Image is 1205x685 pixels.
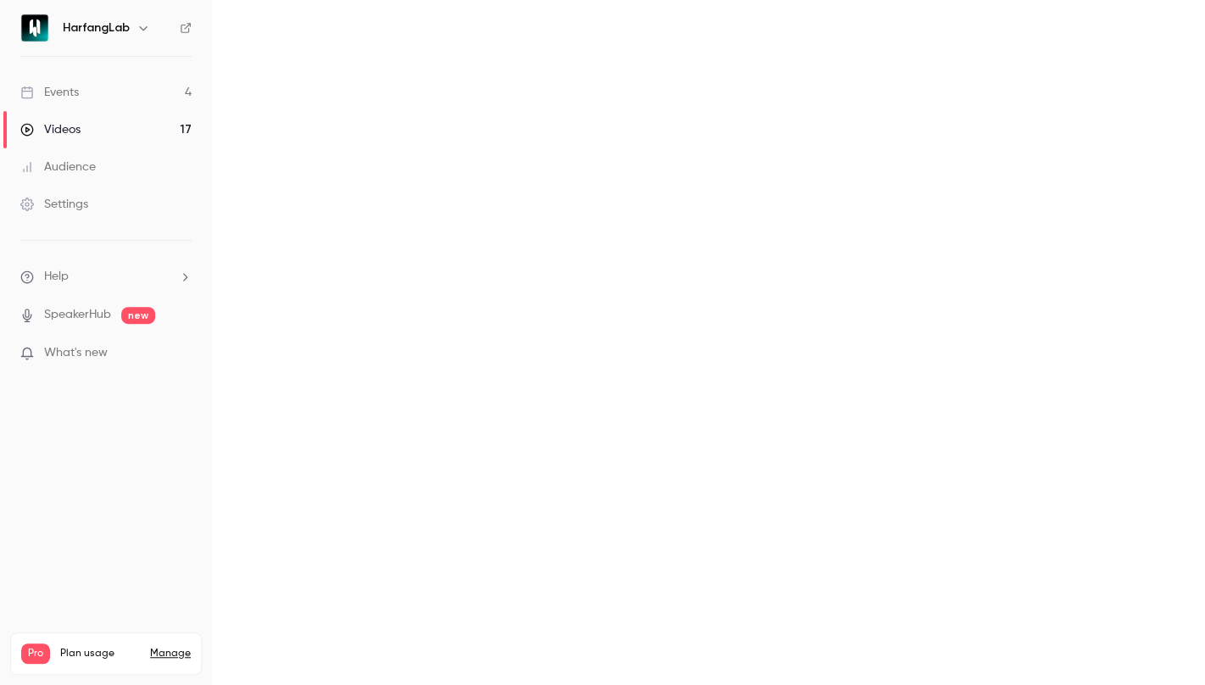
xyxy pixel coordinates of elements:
div: Settings [20,196,88,213]
span: Plan usage [60,647,140,660]
span: Pro [21,643,50,664]
iframe: Noticeable Trigger [171,346,192,361]
div: Videos [20,121,81,138]
span: What's new [44,344,108,362]
span: new [121,307,155,324]
img: HarfangLab [21,14,48,42]
div: Events [20,84,79,101]
a: Manage [150,647,191,660]
a: SpeakerHub [44,306,111,324]
span: Help [44,268,69,286]
h6: HarfangLab [63,19,130,36]
li: help-dropdown-opener [20,268,192,286]
div: Audience [20,159,96,175]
